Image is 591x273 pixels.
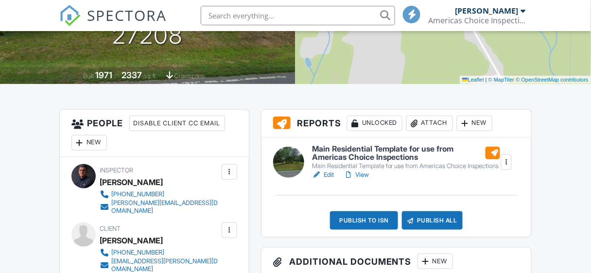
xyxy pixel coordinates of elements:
img: The Best Home Inspection Software - Spectora [59,5,81,26]
div: 1971 [95,70,112,80]
div: Attach [406,116,453,131]
a: Main Residential Template for use from Americas Choice Inspections Main Residential Template for ... [312,145,500,171]
a: © OpenStreetMap contributors [516,77,589,83]
span: Built [83,72,94,80]
div: [PERSON_NAME] [100,175,163,189]
div: [PHONE_NUMBER] [112,190,165,198]
div: Unlocked [347,116,402,131]
span: Inspector [100,167,134,174]
h3: Reports [261,110,531,137]
div: New [457,116,492,131]
span: sq. ft. [143,72,157,80]
input: Search everything... [201,6,395,25]
a: View [344,170,369,180]
a: Edit [312,170,334,180]
span: crawlspace [174,72,205,80]
h3: People [60,110,249,157]
span: Client [100,225,121,232]
div: New [71,135,107,151]
a: [EMAIL_ADDRESS][PERSON_NAME][DOMAIN_NAME] [100,257,219,273]
a: © MapTiler [488,77,515,83]
span: SPECTORA [87,5,167,25]
a: [PHONE_NUMBER] [100,248,219,257]
a: Leaflet [462,77,484,83]
div: [PERSON_NAME] [455,6,518,16]
div: [PERSON_NAME][EMAIL_ADDRESS][DOMAIN_NAME] [112,199,219,215]
div: Disable Client CC Email [129,116,225,131]
a: SPECTORA [59,13,167,34]
div: Americas Choice Inspections - Triad [428,16,525,25]
a: [PERSON_NAME][EMAIL_ADDRESS][DOMAIN_NAME] [100,199,219,215]
span: | [486,77,487,83]
div: New [417,254,453,269]
h6: Main Residential Template for use from Americas Choice Inspections [312,145,500,162]
div: [PHONE_NUMBER] [112,249,165,256]
div: Publish All [402,211,463,230]
div: [PERSON_NAME] [100,233,163,248]
div: [EMAIL_ADDRESS][PERSON_NAME][DOMAIN_NAME] [112,257,219,273]
div: Publish to ISN [330,211,398,230]
div: Main Residential Template for use from Americas Choice Inspections [312,162,500,170]
a: [PHONE_NUMBER] [100,189,219,199]
div: 2337 [122,70,142,80]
